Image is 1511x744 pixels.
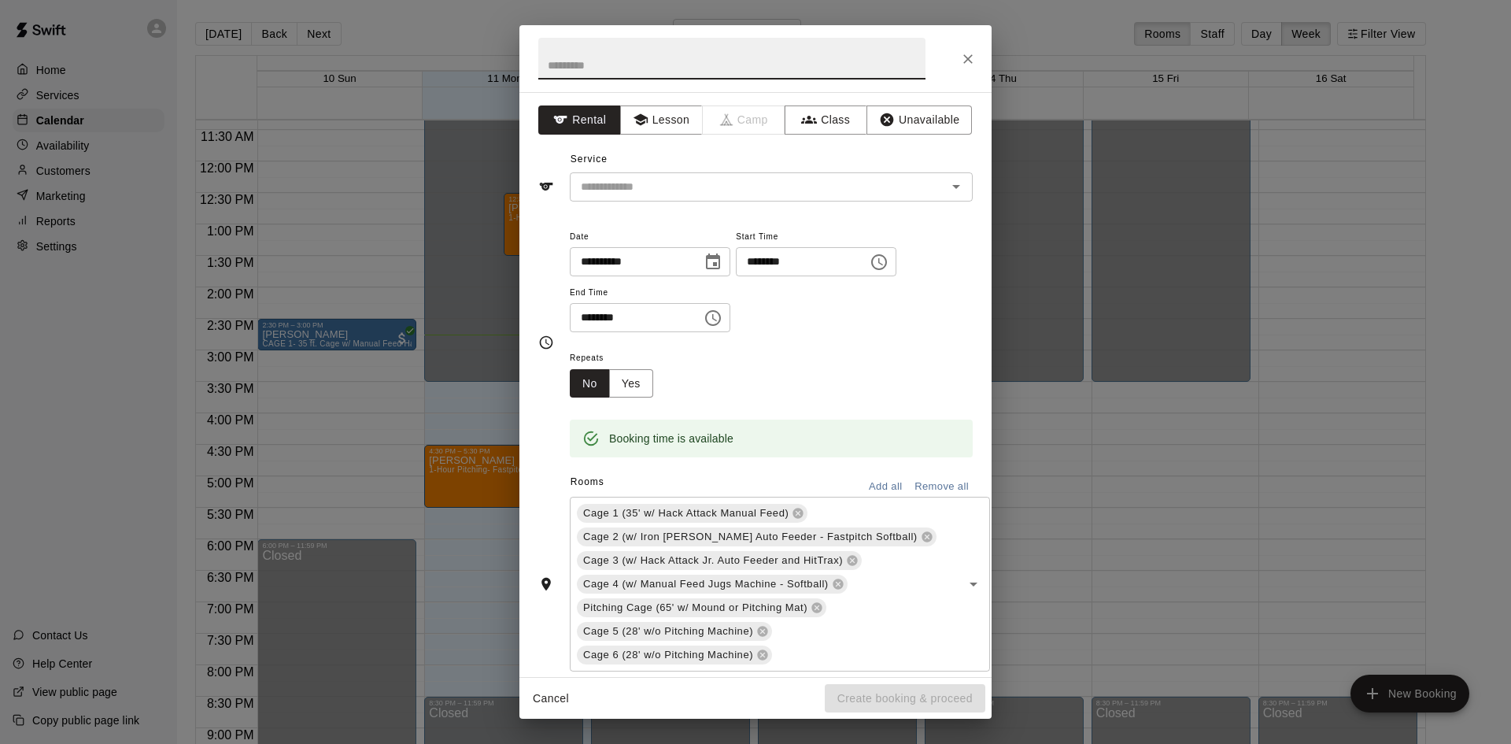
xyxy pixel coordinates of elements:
button: Open [962,573,985,595]
div: Booking time is available [609,424,733,453]
button: No [570,369,610,398]
span: Start Time [736,227,896,248]
div: Cage 4 (w/ Manual Feed Jugs Machine - Softball) [577,575,848,594]
div: outlined button group [570,369,653,398]
span: Service [571,154,608,165]
span: Pitching Cage (65' w/ Mound or Pitching Mat) [577,600,814,616]
button: Rental [538,105,621,135]
div: Cage 6 (28' w/o Pitching Machine) [577,646,772,664]
div: Cage 2 (w/ Iron [PERSON_NAME] Auto Feeder - Fastpitch Softball) [577,527,937,546]
button: Add all [860,475,911,499]
span: Cage 4 (w/ Manual Feed Jugs Machine - Softball) [577,576,835,592]
div: Cage 3 (w/ Hack Attack Jr. Auto Feeder and HitTrax) [577,551,862,570]
button: Unavailable [866,105,972,135]
span: Cage 2 (w/ Iron [PERSON_NAME] Auto Feeder - Fastpitch Softball) [577,529,924,545]
span: Camps can only be created in the Services page [703,105,785,135]
span: Cage 6 (28' w/o Pitching Machine) [577,647,759,663]
button: Close [954,45,982,73]
button: Remove all [911,475,973,499]
span: Rooms [571,476,604,487]
div: Pitching Cage (65' w/ Mound or Pitching Mat) [577,598,826,617]
svg: Service [538,179,554,194]
button: Choose time, selected time is 5:45 PM [697,302,729,334]
span: End Time [570,283,730,304]
span: Date [570,227,730,248]
button: Yes [609,369,653,398]
svg: Rooms [538,576,554,592]
button: Choose time, selected time is 5:15 PM [863,246,895,278]
svg: Timing [538,335,554,350]
div: Cage 5 (28' w/o Pitching Machine) [577,622,772,641]
button: Lesson [620,105,703,135]
span: Cage 3 (w/ Hack Attack Jr. Auto Feeder and HitTrax) [577,553,849,568]
span: Cage 5 (28' w/o Pitching Machine) [577,624,759,639]
button: Class [785,105,867,135]
span: Repeats [570,348,666,369]
button: Choose date, selected date is Aug 15, 2025 [697,246,729,278]
button: Cancel [526,684,576,713]
button: Open [945,176,967,198]
div: Cage 1 (35' w/ Hack Attack Manual Feed) [577,504,807,523]
span: Cage 1 (35' w/ Hack Attack Manual Feed) [577,505,795,521]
